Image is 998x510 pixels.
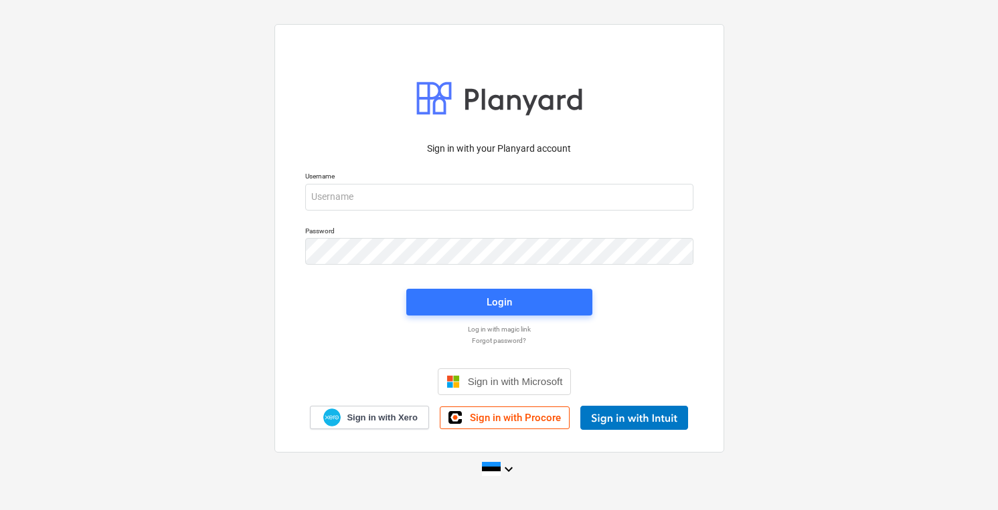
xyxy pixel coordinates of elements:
[446,375,460,388] img: Microsoft logo
[468,376,563,387] span: Sign in with Microsoft
[299,325,700,334] a: Log in with magic link
[305,172,693,183] p: Username
[440,406,570,429] a: Sign in with Procore
[347,412,417,424] span: Sign in with Xero
[501,461,517,477] i: keyboard_arrow_down
[305,184,693,211] input: Username
[305,142,693,156] p: Sign in with your Planyard account
[487,293,512,311] div: Login
[406,289,592,315] button: Login
[310,406,429,429] a: Sign in with Xero
[299,336,700,345] a: Forgot password?
[305,227,693,238] p: Password
[323,408,341,426] img: Xero logo
[470,412,561,424] span: Sign in with Procore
